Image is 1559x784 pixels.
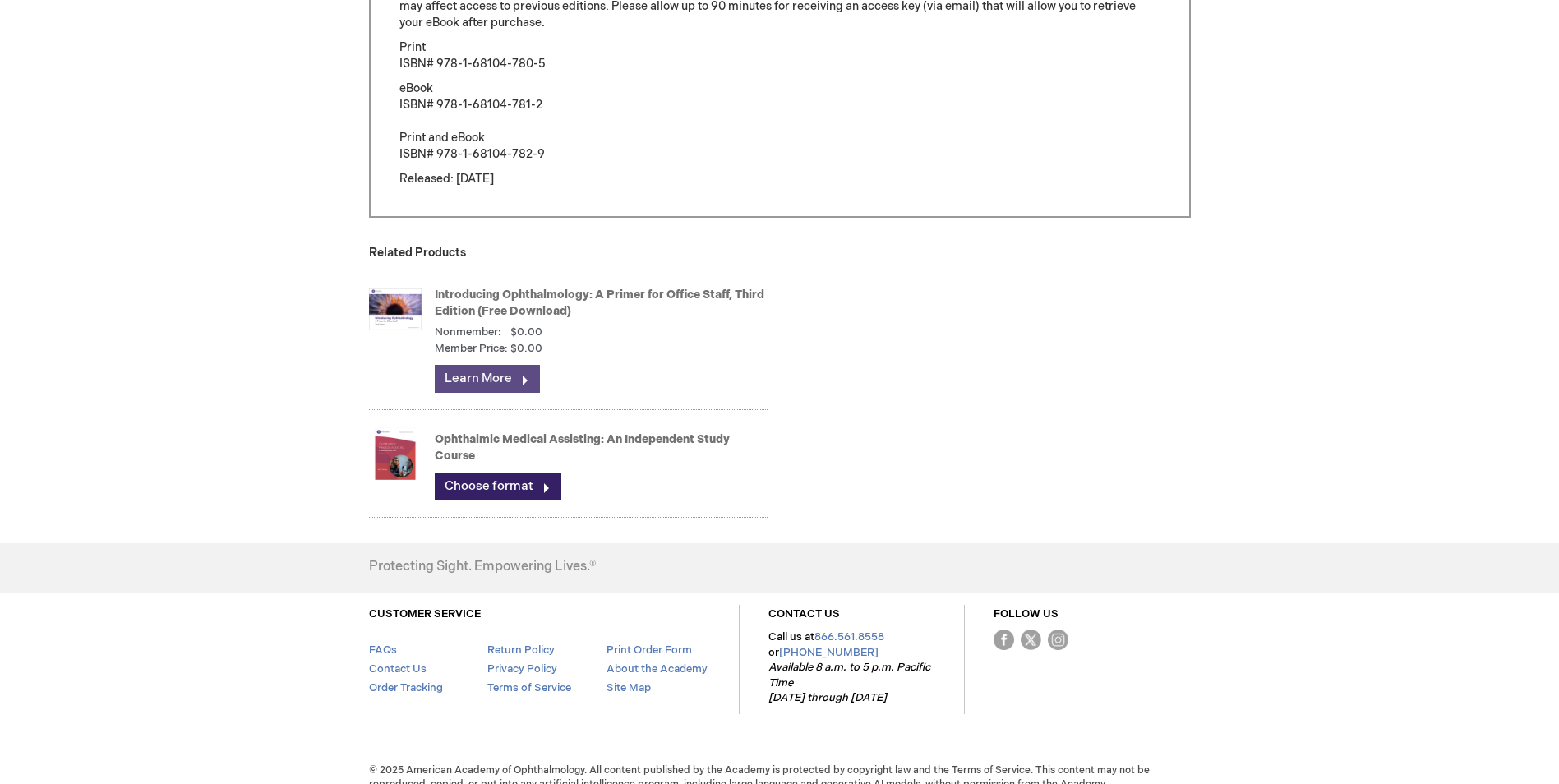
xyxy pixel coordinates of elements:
[487,643,555,657] a: Return Policy
[369,681,443,694] a: Order Tracking
[435,288,764,318] a: Introducing Ophthalmology: A Primer for Office Staff, Third Edition (Free Download)
[369,607,481,620] a: CUSTOMER SERVICE
[369,643,397,657] a: FAQs
[768,607,840,620] a: CONTACT US
[510,325,542,339] span: $0.00
[1021,630,1041,650] img: Twitter
[779,646,879,659] a: [PHONE_NUMBER]
[607,643,692,657] a: Print Order Form
[1048,630,1068,650] img: instagram
[369,421,422,487] img: Ophthalmic Medical Assisting: An Independent Study Course
[994,630,1014,650] img: Facebook
[994,607,1059,620] a: FOLLOW US
[435,341,508,357] strong: Member Price:
[435,473,561,500] a: Choose format
[435,365,540,393] a: Learn More
[814,630,884,643] a: 866.561.8558
[607,681,651,694] a: Site Map
[768,661,930,704] em: Available 8 a.m. to 5 p.m. Pacific Time [DATE] through [DATE]
[435,325,501,340] strong: Nonmember:
[607,662,708,676] a: About the Academy
[369,276,422,342] img: Introducing Ophthalmology: A Primer for Office Staff, Third Edition (Free Download)
[487,662,557,676] a: Privacy Policy
[768,630,935,706] p: Call us at or
[399,39,1160,72] p: Print ISBN# 978-1-68104-780-5
[399,171,1160,187] p: Released: [DATE]
[487,681,571,694] a: Terms of Service
[369,662,427,676] a: Contact Us
[369,246,466,260] strong: Related Products
[369,560,596,574] h4: Protecting Sight. Empowering Lives.®
[399,81,1160,163] p: eBook ISBN# 978-1-68104-781-2 Print and eBook ISBN# 978-1-68104-782-9
[435,432,730,463] a: Ophthalmic Medical Assisting: An Independent Study Course
[510,341,542,357] span: $0.00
